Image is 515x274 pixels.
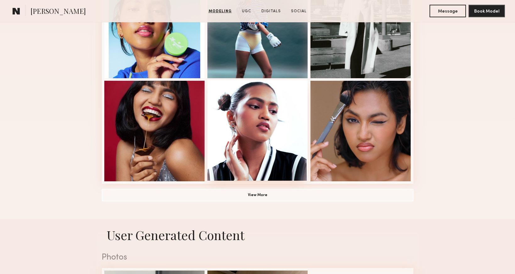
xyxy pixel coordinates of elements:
button: View More [102,189,414,201]
div: Photos [102,254,414,262]
button: Message [430,5,466,17]
a: UGC [239,8,254,14]
a: Digitals [259,8,283,14]
h1: User Generated Content [97,227,419,243]
a: Social [288,8,309,14]
a: Modeling [206,8,234,14]
a: Book Model [468,8,505,14]
button: Book Model [468,5,505,17]
span: [PERSON_NAME] [30,6,86,17]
